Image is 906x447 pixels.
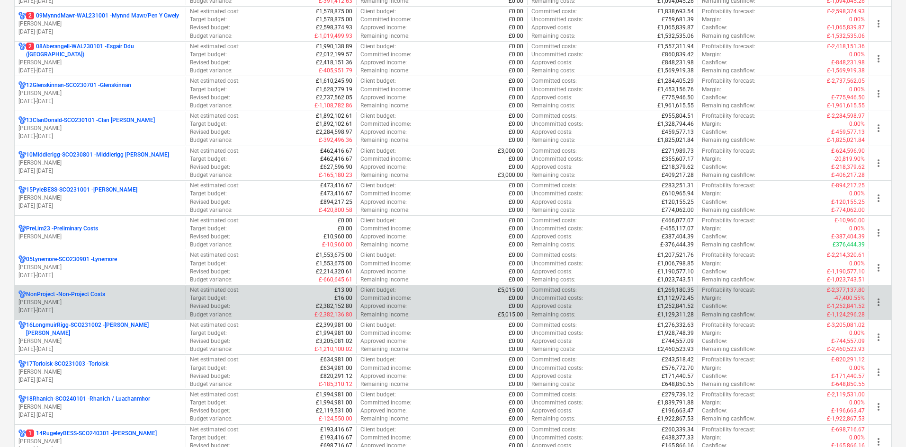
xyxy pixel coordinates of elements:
[190,206,233,214] p: Budget variance :
[18,116,26,124] div: Project has multi currencies enabled
[531,171,575,179] p: Remaining costs :
[190,120,227,128] p: Target budget :
[18,194,182,202] p: [PERSON_NAME]
[18,321,26,337] div: Project has multi currencies enabled
[509,120,523,128] p: £0.00
[319,171,352,179] p: £-165,180.23
[18,28,182,36] p: [DATE] - [DATE]
[360,198,407,206] p: Approved income :
[509,163,523,171] p: £0.00
[831,171,865,179] p: £-406,217.28
[26,43,34,50] span: 2
[702,217,755,225] p: Profitability forecast :
[190,233,230,241] p: Revised budget :
[509,112,523,120] p: £0.00
[26,43,182,59] p: 08Aberangell-WAL230101 - Esgair Ddu ([GEOGRAPHIC_DATA])
[190,217,240,225] p: Net estimated cost :
[18,12,26,20] div: Project has multi currencies enabled
[873,123,884,134] span: more_vert
[360,59,407,67] p: Approved income :
[360,51,411,59] p: Committed income :
[190,86,227,94] p: Target budget :
[702,32,755,40] p: Remaining cashflow :
[18,89,182,97] p: [PERSON_NAME]
[834,217,865,225] p: £-10,960.00
[360,233,407,241] p: Approved income :
[360,120,411,128] p: Committed income :
[18,12,182,36] div: 209MynndMawr-WAL231001 -Mynnd Mawr/Pen Y Gwely[PERSON_NAME][DATE]-[DATE]
[18,360,182,384] div: 17Torloisk-SCO231003 -Torloisk[PERSON_NAME][DATE]-[DATE]
[849,86,865,94] p: 0.00%
[18,20,182,28] p: [PERSON_NAME]
[18,395,182,419] div: 18Rhanich-SCO240101 -Rhanich / Luachanmhor[PERSON_NAME][DATE]-[DATE]
[662,206,694,214] p: £774,062.00
[827,24,865,32] p: £-1,065,839.87
[320,163,352,171] p: £627,596.90
[509,8,523,16] p: £0.00
[26,395,150,403] p: 18Rhanich-SCO240101 - Rhanich / Luachanmhor
[827,112,865,120] p: £-2,284,598.97
[18,151,26,159] div: Project has multi currencies enabled
[18,321,182,354] div: 16LongmuirRigg-SCO231002 -[PERSON_NAME] [PERSON_NAME][PERSON_NAME][DATE]-[DATE]
[360,43,396,51] p: Client budget :
[26,186,137,194] p: 15PyleBESS-SCO231001 - [PERSON_NAME]
[320,190,352,198] p: £473,416.67
[662,155,694,163] p: £355,607.17
[360,16,411,24] p: Committed income :
[498,147,523,155] p: £3,000.00
[360,8,396,16] p: Client budget :
[702,102,755,110] p: Remaining cashflow :
[316,16,352,24] p: £1,578,875.00
[702,225,721,233] p: Margin :
[18,290,26,298] div: Project has multi currencies enabled
[509,155,523,163] p: £0.00
[26,290,105,298] p: NonProject - Non-Project Costs
[18,272,182,280] p: [DATE] - [DATE]
[190,59,230,67] p: Revised budget :
[873,332,884,343] span: more_vert
[702,59,727,67] p: Cashflow :
[702,86,721,94] p: Margin :
[702,206,755,214] p: Remaining cashflow :
[190,155,227,163] p: Target budget :
[18,81,182,105] div: 12Glenskinnan-SCO230701 -Glenskinnan[PERSON_NAME][DATE]-[DATE]
[873,297,884,308] span: more_vert
[531,198,573,206] p: Approved costs :
[702,171,755,179] p: Remaining cashflow :
[831,147,865,155] p: £-624,596.90
[509,43,523,51] p: £0.00
[316,112,352,120] p: £1,892,102.61
[316,94,352,102] p: £2,737,562.05
[702,16,721,24] p: Margin :
[531,102,575,110] p: Remaining costs :
[849,120,865,128] p: 0.00%
[316,59,352,67] p: £2,418,151.36
[531,182,577,190] p: Committed costs :
[18,151,182,175] div: 10Middlerigg-SCO230801 -Middlerigg [PERSON_NAME][PERSON_NAME][DATE]-[DATE]
[18,59,182,67] p: [PERSON_NAME]
[662,182,694,190] p: £283,251.31
[873,367,884,378] span: more_vert
[531,112,577,120] p: Committed costs :
[509,51,523,59] p: £0.00
[190,198,230,206] p: Revised budget :
[18,159,182,167] p: [PERSON_NAME]
[702,43,755,51] p: Profitability forecast :
[849,16,865,24] p: 0.00%
[657,8,694,16] p: £1,838,693.54
[360,171,410,179] p: Remaining income :
[190,225,227,233] p: Target budget :
[827,8,865,16] p: £-2,598,374.93
[360,225,411,233] p: Committed income :
[702,120,721,128] p: Margin :
[849,190,865,198] p: 0.00%
[531,147,577,155] p: Committed costs :
[657,67,694,75] p: £1,569,919.38
[18,307,182,315] p: [DATE] - [DATE]
[657,86,694,94] p: £1,453,156.76
[360,217,396,225] p: Client budget :
[190,43,240,51] p: Net estimated cost :
[702,147,755,155] p: Profitability forecast :
[190,16,227,24] p: Target budget :
[702,112,755,120] p: Profitability forecast :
